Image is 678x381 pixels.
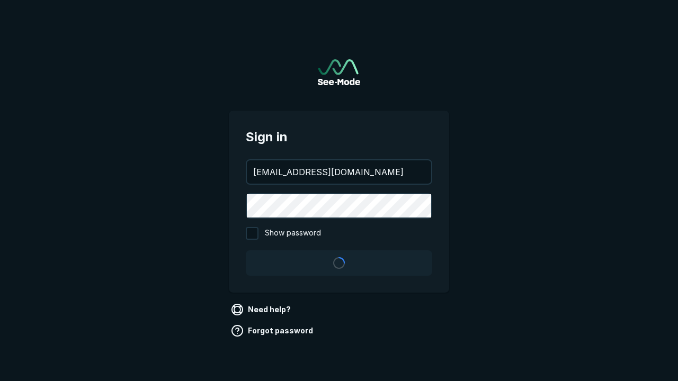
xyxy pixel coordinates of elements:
img: See-Mode Logo [318,59,360,85]
a: Forgot password [229,322,317,339]
a: Go to sign in [318,59,360,85]
input: your@email.com [247,160,431,184]
a: Need help? [229,301,295,318]
span: Sign in [246,128,432,147]
span: Show password [265,227,321,240]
